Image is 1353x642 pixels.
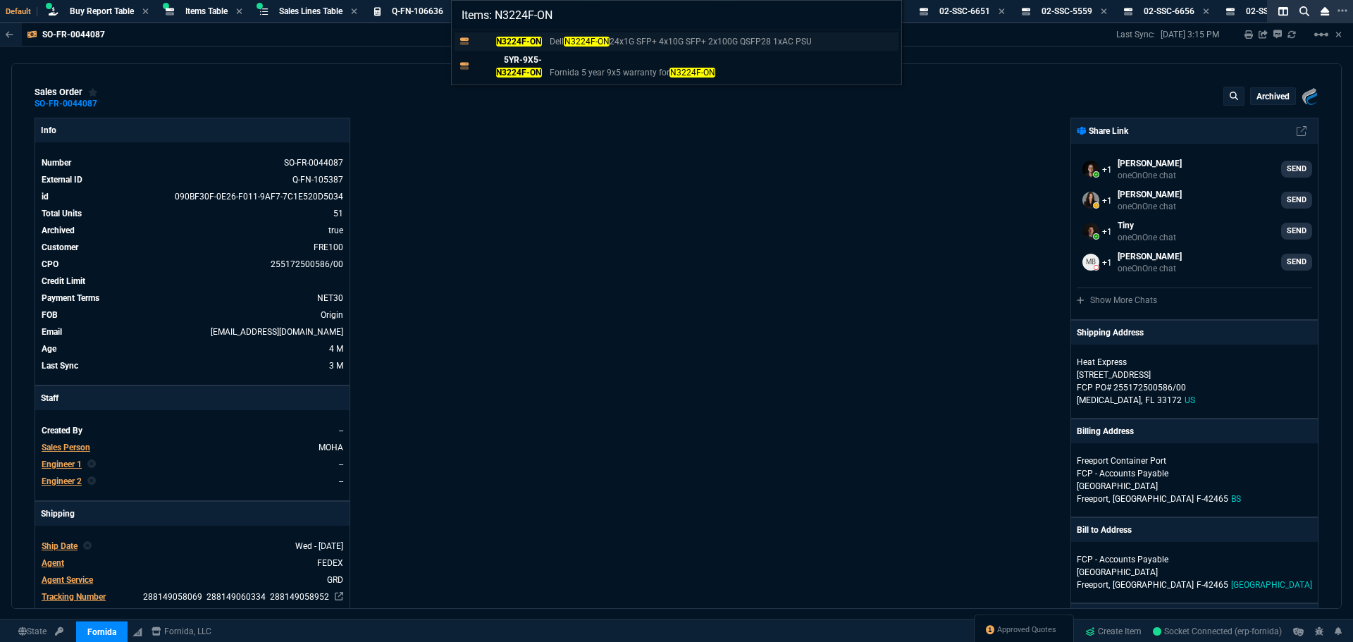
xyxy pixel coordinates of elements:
[550,35,812,48] p: Dell 24x1G SFP+ 4x10G SFP+ 2x100G QSFP28 1xAC PSU
[669,68,715,78] mark: N3224F-ON
[474,54,542,79] p: 5YR-9X5-
[147,625,216,638] a: msbcCompanyName
[452,1,901,29] input: Search...
[14,625,51,638] a: Global State
[1153,625,1282,638] a: GiEWXYmV2Xyb8lVJAADH
[1153,626,1282,636] span: Socket Connected (erp-fornida)
[1080,621,1147,642] a: Create Item
[550,66,715,79] p: Fornida 5 year 9x5 warranty for
[51,625,68,638] a: API TOKEN
[496,68,542,78] mark: N3224F-ON
[496,37,542,47] mark: N3224F-ON
[564,37,610,47] mark: N3224F-ON
[997,624,1056,636] span: Approved Quotes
